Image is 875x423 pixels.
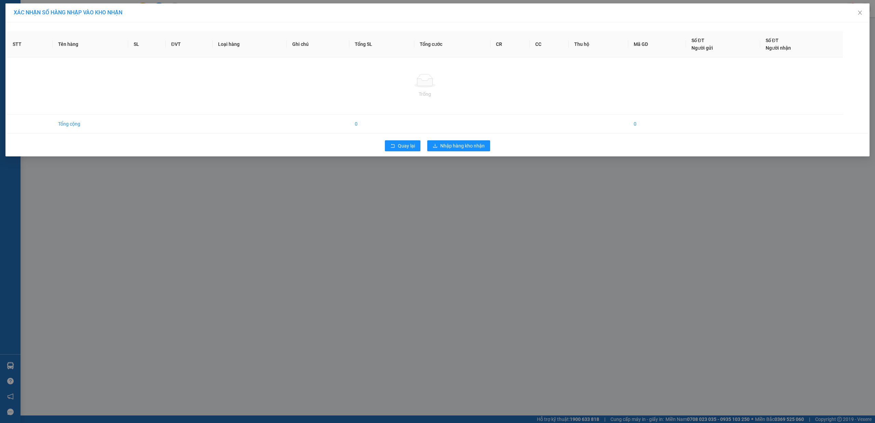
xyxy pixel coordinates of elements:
[766,45,791,51] span: Người nhận
[433,143,437,149] span: download
[349,115,414,133] td: 0
[398,142,415,150] span: Quay lại
[691,38,704,43] span: Số ĐT
[166,31,213,57] th: ĐVT
[440,142,485,150] span: Nhập hàng kho nhận
[7,31,53,57] th: STT
[53,115,129,133] td: Tổng cộng
[385,140,420,151] button: rollbackQuay lại
[530,31,569,57] th: CC
[427,140,490,151] button: downloadNhập hàng kho nhận
[287,31,349,57] th: Ghi chú
[14,9,122,16] span: XÁC NHẬN SỐ HÀNG NHẬP VÀO KHO NHẬN
[390,143,395,149] span: rollback
[490,31,529,57] th: CR
[128,31,166,57] th: SL
[53,31,129,57] th: Tên hàng
[850,3,870,23] button: Close
[349,31,414,57] th: Tổng SL
[213,31,287,57] th: Loại hàng
[766,38,779,43] span: Số ĐT
[13,90,837,98] div: Trống
[628,115,686,133] td: 0
[691,45,713,51] span: Người gửi
[569,31,628,57] th: Thu hộ
[628,31,686,57] th: Mã GD
[857,10,863,15] span: close
[414,31,491,57] th: Tổng cước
